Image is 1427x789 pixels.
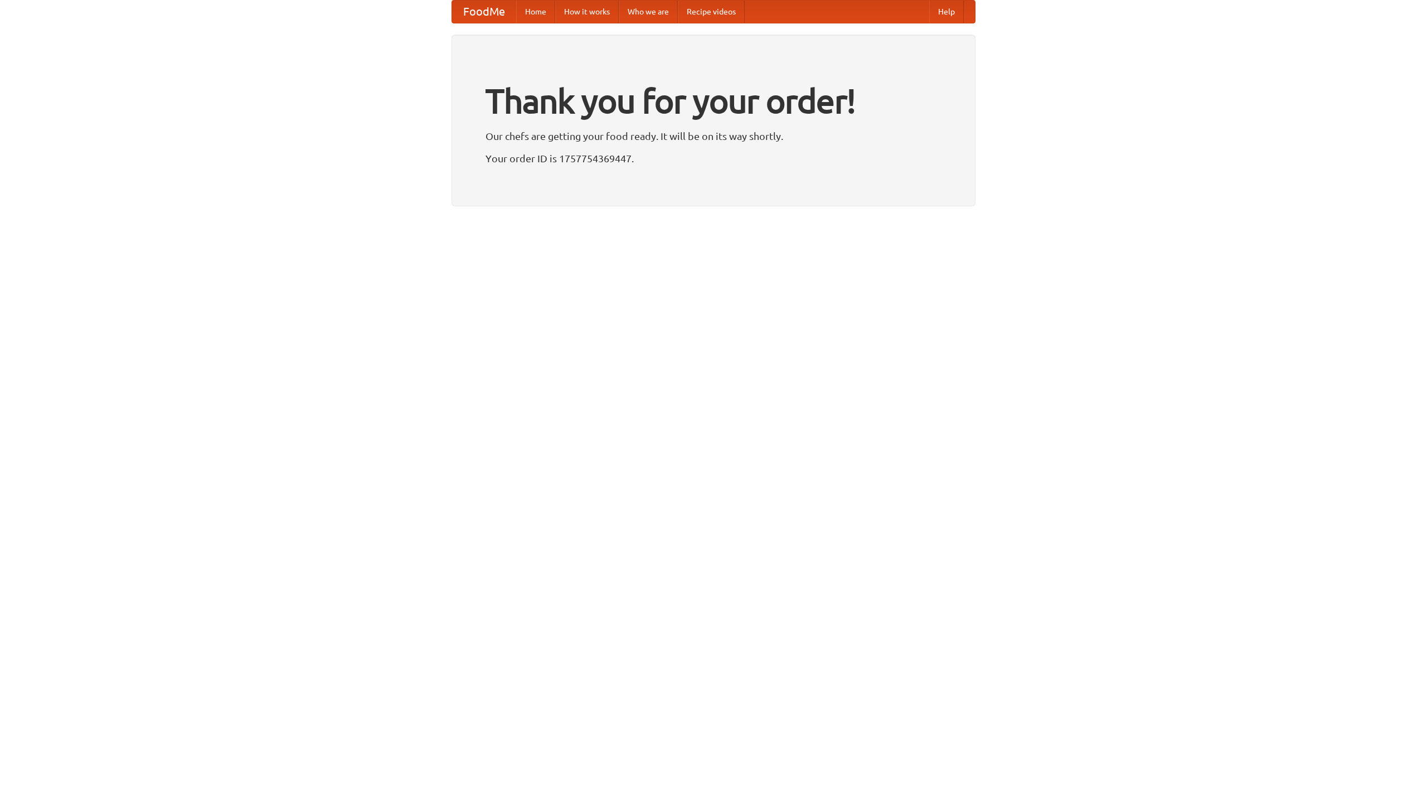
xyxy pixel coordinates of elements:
p: Our chefs are getting your food ready. It will be on its way shortly. [486,128,941,144]
a: FoodMe [452,1,516,23]
a: Help [929,1,964,23]
a: Recipe videos [678,1,745,23]
p: Your order ID is 1757754369447. [486,150,941,167]
a: Who we are [619,1,678,23]
a: How it works [555,1,619,23]
h1: Thank you for your order! [486,74,941,128]
a: Home [516,1,555,23]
